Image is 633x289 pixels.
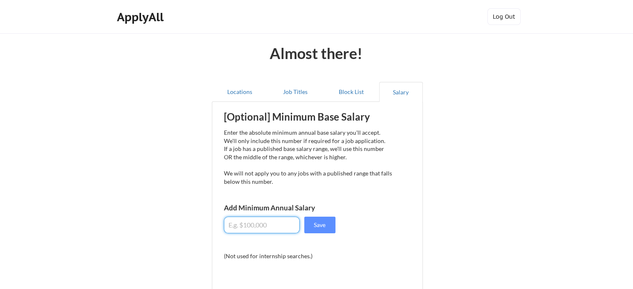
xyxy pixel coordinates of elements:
[224,204,354,211] div: Add Minimum Annual Salary
[224,252,337,260] div: (Not used for internship searches.)
[323,82,379,102] button: Block List
[487,8,521,25] button: Log Out
[379,82,423,102] button: Salary
[268,82,323,102] button: Job Titles
[224,128,392,185] div: Enter the absolute minimum annual base salary you'll accept. We'll only include this number if re...
[304,217,335,233] button: Save
[258,46,374,61] div: Almost there!
[117,10,166,24] div: ApplyAll
[224,217,300,233] input: E.g. $100,000
[212,82,268,102] button: Locations
[224,112,392,122] div: [Optional] Minimum Base Salary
